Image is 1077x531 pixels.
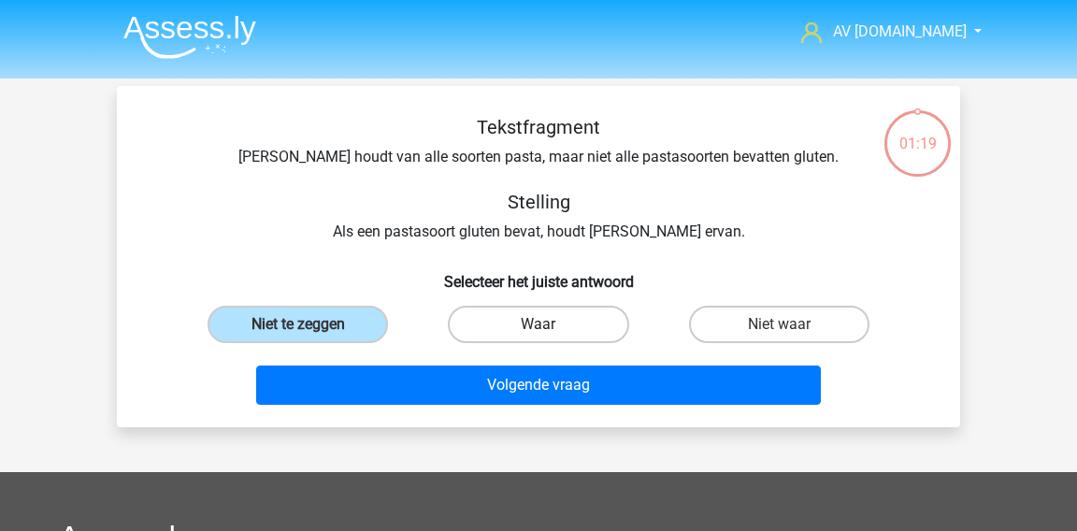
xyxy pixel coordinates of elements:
label: Waar [448,306,628,343]
span: AV [DOMAIN_NAME] [833,22,967,40]
img: Assessly [123,15,256,59]
div: 01:19 [883,108,953,155]
a: AV [DOMAIN_NAME] [794,21,969,43]
h5: Tekstfragment [207,116,870,138]
label: Niet te zeggen [208,306,388,343]
button: Volgende vraag [256,366,822,405]
h6: Selecteer het juiste antwoord [147,258,930,291]
div: [PERSON_NAME] houdt van alle soorten pasta, maar niet alle pastasoorten bevatten gluten. Als een ... [147,116,930,243]
h5: Stelling [207,191,870,213]
label: Niet waar [689,306,869,343]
